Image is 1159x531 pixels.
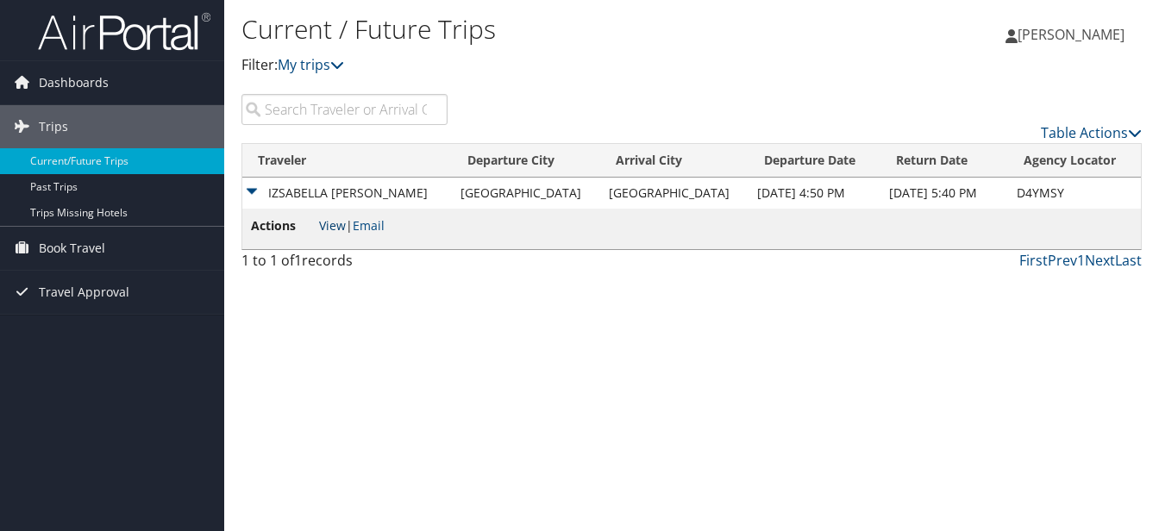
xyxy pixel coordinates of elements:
img: airportal-logo.png [38,11,210,52]
td: [GEOGRAPHIC_DATA] [600,178,749,209]
th: Departure Date: activate to sort column descending [749,144,880,178]
input: Search Traveler or Arrival City [241,94,448,125]
th: Arrival City: activate to sort column ascending [600,144,749,178]
th: Return Date: activate to sort column ascending [880,144,1008,178]
span: Actions [251,216,316,235]
th: Traveler: activate to sort column ascending [242,144,452,178]
span: Dashboards [39,61,109,104]
td: [DATE] 4:50 PM [749,178,880,209]
span: [PERSON_NAME] [1018,25,1125,44]
span: Travel Approval [39,271,129,314]
td: [DATE] 5:40 PM [880,178,1008,209]
span: | [319,217,385,234]
h1: Current / Future Trips [241,11,842,47]
th: Departure City: activate to sort column ascending [452,144,600,178]
span: Book Travel [39,227,105,270]
a: Prev [1048,251,1077,270]
th: Agency Locator: activate to sort column ascending [1008,144,1141,178]
td: D4YMSY [1008,178,1141,209]
td: [GEOGRAPHIC_DATA] [452,178,600,209]
a: [PERSON_NAME] [1006,9,1142,60]
span: 1 [294,251,302,270]
td: IZSABELLA [PERSON_NAME] [242,178,452,209]
a: View [319,217,346,234]
a: Last [1115,251,1142,270]
a: Table Actions [1041,123,1142,142]
span: Trips [39,105,68,148]
a: Email [353,217,385,234]
a: First [1019,251,1048,270]
p: Filter: [241,54,842,77]
a: My trips [278,55,344,74]
div: 1 to 1 of records [241,250,448,279]
a: Next [1085,251,1115,270]
a: 1 [1077,251,1085,270]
